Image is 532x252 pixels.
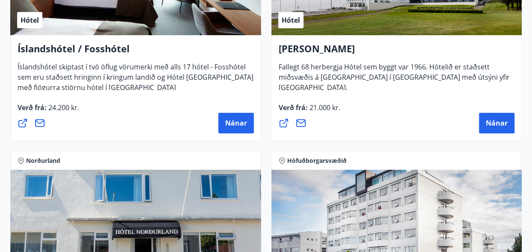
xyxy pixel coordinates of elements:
[18,42,254,62] h4: Íslandshótel / Fosshótel
[47,103,79,112] span: 24.200 kr.
[21,15,39,25] span: Hótel
[26,156,60,165] span: Norðurland
[279,62,510,99] span: Fallegt 68 herbergja Hótel sem byggt var 1966. Hótelið er staðsett miðsvæðis á [GEOGRAPHIC_DATA] ...
[486,118,508,128] span: Nánar
[279,103,340,119] span: Verð frá :
[18,103,79,119] span: Verð frá :
[18,62,253,99] span: Íslandshótel skiptast í tvö öflug vörumerki með alls 17 hótel - Fosshótel sem eru staðsett hringi...
[218,113,254,133] button: Nánar
[479,113,514,133] button: Nánar
[279,42,515,62] h4: [PERSON_NAME]
[287,156,347,165] span: Höfuðborgarsvæðið
[282,15,300,25] span: Hótel
[225,118,247,128] span: Nánar
[308,103,340,112] span: 21.000 kr.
